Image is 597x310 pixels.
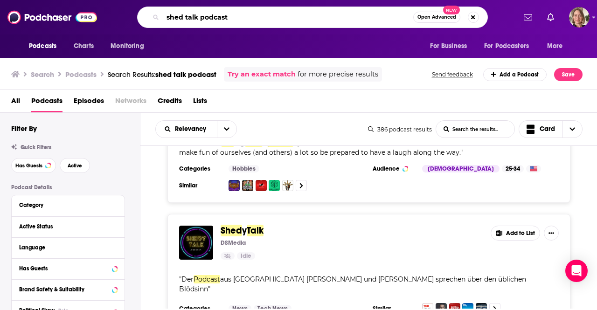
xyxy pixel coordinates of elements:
img: Shedy Talk [179,226,213,260]
span: Networks [115,93,146,112]
a: Add a Podcast [483,68,547,81]
button: Send feedback [429,70,476,78]
img: Waveform: The MKBHD Podcast [256,180,267,191]
button: Open AdvancedNew [413,12,460,23]
a: Credits [158,93,182,112]
a: Try an exact match [228,69,296,80]
button: Has Guests [11,158,56,173]
a: Podcasts [31,93,62,112]
p: DSMedia [221,239,246,247]
a: Show notifications dropdown [543,9,558,25]
img: Critical Role & Sagas of Sundry [269,180,280,191]
button: Language [19,241,117,253]
span: More [547,40,563,53]
span: Podcasts [29,40,56,53]
h3: Similar [179,182,221,189]
img: Podchaser - Follow, Share and Rate Podcasts [7,8,97,26]
span: Shed [221,225,242,236]
a: All [11,93,20,112]
span: Talk [247,225,264,236]
button: Add to List [491,226,540,241]
span: Quick Filters [21,144,51,151]
button: open menu [104,37,156,55]
button: open menu [423,37,479,55]
span: Idle [241,252,251,261]
button: Category [19,199,117,211]
a: Idle [237,252,255,260]
span: Monitoring [111,40,144,53]
img: Fantasy Footballers - Fantasy Football Podcast [242,180,253,191]
button: Show profile menu [569,7,590,28]
span: Der [181,275,194,283]
span: Has Guests [15,163,42,168]
div: Open Intercom Messenger [565,260,588,282]
span: y [242,225,247,236]
button: open menu [217,121,236,138]
div: Has Guests [19,265,109,272]
span: for more precise results [298,69,378,80]
button: Has Guests [19,262,117,274]
div: Active Status [19,223,111,230]
button: Save [554,68,583,81]
a: Episodes [74,93,104,112]
h3: Audience [373,165,415,172]
span: Charts [74,40,94,53]
img: The Adventure Zone [229,180,240,191]
button: Active [60,158,90,173]
span: Open Advanced [417,15,456,20]
p: Podcast Details [11,184,125,191]
h2: Filter By [11,124,37,133]
span: For Business [430,40,467,53]
img: Adeptus Ridiculous [282,180,293,191]
span: For Podcasters [484,40,529,53]
div: Search Results: [108,70,216,79]
button: Choose View [519,120,583,138]
span: New [443,6,460,14]
span: Active [68,163,82,168]
span: " " [179,275,526,293]
div: 25-34 [502,165,524,172]
div: 386 podcast results [368,126,432,133]
a: Lists [193,93,207,112]
div: Language [19,244,111,251]
a: Charts [68,37,99,55]
a: Show notifications dropdown [520,9,536,25]
span: Card [540,126,555,132]
span: aus [GEOGRAPHIC_DATA] [PERSON_NAME] und [PERSON_NAME] sprechen über den üblichen Blödsinn [179,275,526,293]
span: Relevancy [175,126,209,132]
div: Search podcasts, credits, & more... [137,7,488,28]
button: Brand Safety & Suitability [19,283,117,295]
span: Podcast [194,275,220,283]
a: Hobbies [229,165,259,172]
h3: Search [31,70,54,79]
div: [DEMOGRAPHIC_DATA] [422,165,500,172]
button: open menu [541,37,575,55]
span: Logged in as AriFortierPr [569,7,590,28]
button: open menu [478,37,542,55]
div: Brand Safety & Suitability [19,286,109,293]
button: Active Status [19,220,117,232]
a: ShedyTalk [221,226,264,236]
h3: Categories [179,165,221,172]
div: Category [19,202,111,208]
a: Search Results:shed talk podcast [108,70,216,79]
span: shed talk podcast [155,70,216,79]
img: User Profile [569,7,590,28]
h3: Podcasts [65,70,97,79]
button: Show More Button [544,226,559,241]
button: open menu [156,126,217,132]
button: open menu [22,37,69,55]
